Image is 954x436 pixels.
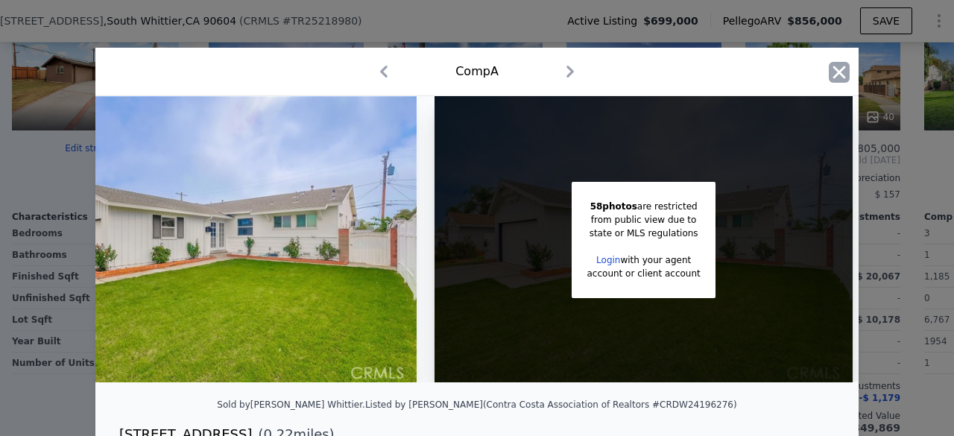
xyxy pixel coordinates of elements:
div: Comp A [455,63,499,80]
div: are restricted [587,200,700,213]
div: state or MLS regulations [587,227,700,240]
a: Login [596,255,620,265]
div: account or client account [587,267,700,280]
div: from public view due to [587,213,700,227]
span: 58 photos [590,201,637,212]
span: with your agent [620,255,691,265]
div: Listed by [PERSON_NAME] (Contra Costa Association of Realtors #CRDW24196276) [365,399,737,410]
div: Sold by [PERSON_NAME] Whittier . [217,399,365,410]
